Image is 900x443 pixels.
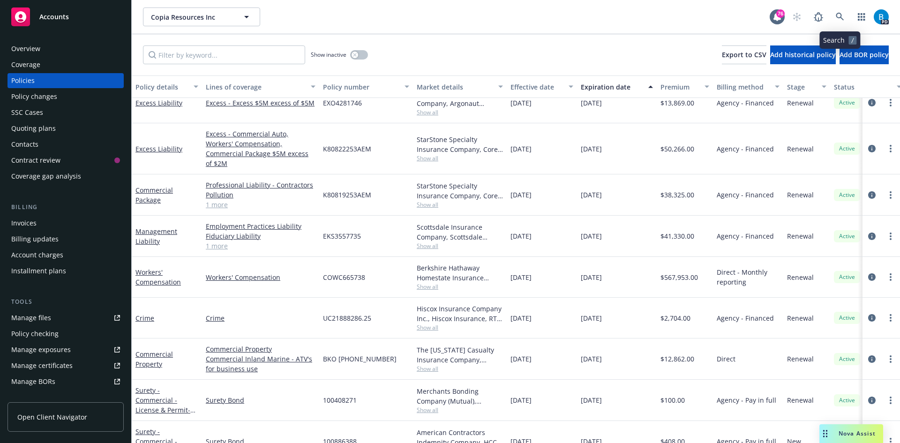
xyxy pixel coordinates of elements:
a: Manage exposures [7,342,124,357]
a: Crime [206,313,315,323]
span: K80822253AEM [323,144,371,154]
span: Renewal [787,354,814,364]
div: Policies [11,73,35,88]
span: Show all [417,242,503,250]
div: Policy changes [11,89,57,104]
span: [DATE] [581,231,602,241]
span: Active [838,144,856,153]
div: Coverage [11,57,40,72]
div: StarStone Specialty Insurance Company, Core Specialty, CRC Group [417,135,503,154]
span: [DATE] [581,272,602,282]
span: Copia Resources Inc [151,12,232,22]
span: Renewal [787,272,814,282]
a: Commercial Inland Marine - ATV's for business use [206,354,315,374]
span: Active [838,98,856,107]
div: Stage [787,82,816,92]
span: [DATE] [581,313,602,323]
div: Hiscox Insurance Company Inc., Hiscox Insurance, RT Specialty Insurance Services, LLC (RSG Specia... [417,304,503,323]
div: Summary of insurance [11,390,82,405]
a: Workers' Compensation [135,268,181,286]
a: Excess - Excess $5M excess of $5M [206,98,315,108]
a: circleInformation [866,271,877,283]
a: Manage files [7,310,124,325]
div: Quoting plans [11,121,56,136]
span: Export to CSV [722,50,766,59]
a: Accounts [7,4,124,30]
div: StarStone Specialty Insurance Company, Core Specialty, CRC Group [417,181,503,201]
div: Overview [11,41,40,56]
div: Lines of coverage [206,82,305,92]
a: Billing updates [7,232,124,247]
span: $12,862.00 [660,354,694,364]
a: Contract review [7,153,124,168]
div: Invoices [11,216,37,231]
a: Report a Bug [809,8,828,26]
div: Merchants Bonding Company (Mutual), Merchants Bonding Company [417,386,503,406]
div: Policy checking [11,326,59,341]
span: Agency - Financed [717,231,774,241]
div: 76 [776,8,785,16]
div: Manage BORs [11,374,55,389]
a: Summary of insurance [7,390,124,405]
span: Active [838,273,856,281]
a: Coverage gap analysis [7,169,124,184]
a: Management Liability [135,227,177,246]
a: Invoices [7,216,124,231]
span: Show all [417,406,503,414]
a: Commercial Package [135,186,173,204]
span: Agency - Financed [717,190,774,200]
a: circleInformation [866,189,877,201]
div: SSC Cases [11,105,43,120]
button: Stage [783,75,830,98]
a: Excess Liability [135,144,182,153]
span: Renewal [787,190,814,200]
button: Policy details [132,75,202,98]
span: Renewal [787,98,814,108]
span: [DATE] [510,313,532,323]
a: more [885,395,896,406]
span: EKS3557735 [323,231,361,241]
span: $100.00 [660,395,685,405]
span: Agency - Financed [717,144,774,154]
span: [DATE] [581,190,602,200]
span: [DATE] [510,354,532,364]
span: Show all [417,108,503,116]
div: Manage exposures [11,342,71,357]
div: Drag to move [819,424,831,443]
a: Policy checking [7,326,124,341]
div: Contract review [11,153,60,168]
button: Premium [657,75,713,98]
div: Account charges [11,248,63,263]
span: Renewal [787,395,814,405]
span: $50,266.00 [660,144,694,154]
button: Add historical policy [770,45,836,64]
span: [DATE] [510,144,532,154]
span: $38,325.00 [660,190,694,200]
div: Tools [7,297,124,307]
a: Overview [7,41,124,56]
a: more [885,231,896,242]
span: Active [838,355,856,363]
span: Show all [417,365,503,373]
a: more [885,353,896,365]
a: more [885,312,896,323]
span: Agency - Pay in full [717,395,776,405]
div: Manage certificates [11,358,73,373]
a: Manage certificates [7,358,124,373]
a: Excess - Commercial Auto, Workers' Compensation, Commercial Package $5M excess of $2M [206,129,315,168]
span: $567,953.00 [660,272,698,282]
button: Nova Assist [819,424,883,443]
span: Show all [417,323,503,331]
span: Agency - Financed [717,98,774,108]
span: Renewal [787,231,814,241]
a: Professional Liability - Contractors [206,180,315,190]
span: [DATE] [581,395,602,405]
button: Export to CSV [722,45,766,64]
button: Expiration date [577,75,657,98]
span: Active [838,314,856,322]
a: more [885,143,896,154]
a: Coverage [7,57,124,72]
div: Installment plans [11,263,66,278]
span: Show inactive [311,51,346,59]
button: Add BOR policy [840,45,889,64]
